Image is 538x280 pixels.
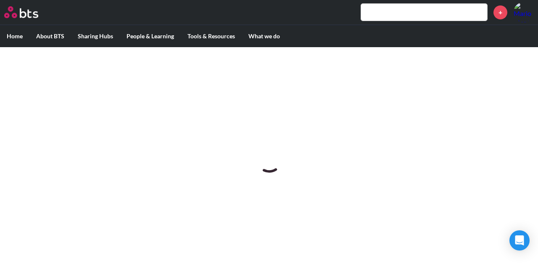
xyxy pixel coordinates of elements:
[514,2,534,22] a: Profile
[120,25,181,47] label: People & Learning
[4,6,54,18] a: Go home
[242,25,287,47] label: What we do
[509,230,530,251] div: Open Intercom Messenger
[4,6,38,18] img: BTS Logo
[493,5,507,19] a: +
[71,25,120,47] label: Sharing Hubs
[29,25,71,47] label: About BTS
[514,2,534,22] img: Mario Montino
[181,25,242,47] label: Tools & Resources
